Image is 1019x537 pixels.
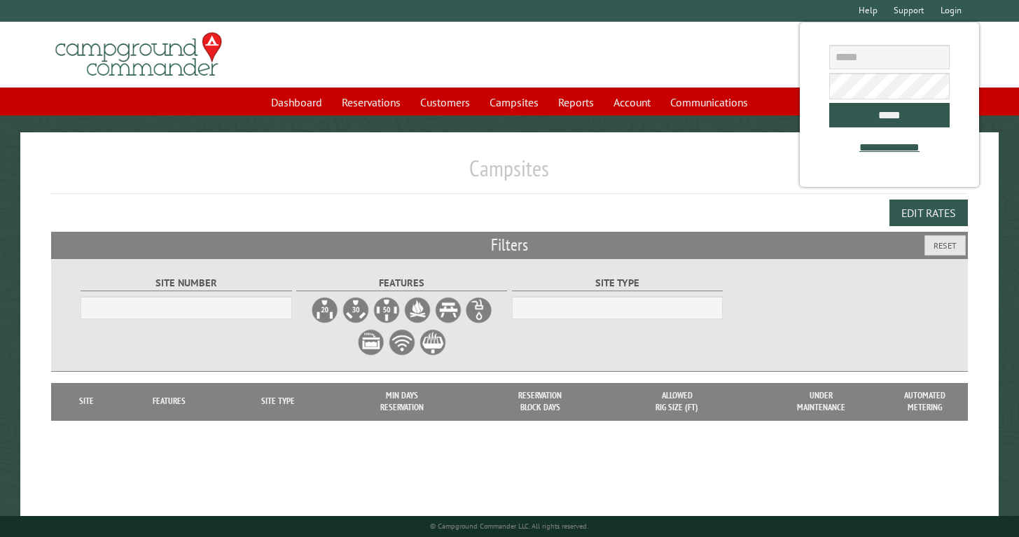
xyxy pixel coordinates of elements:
button: Edit Rates [889,200,968,226]
label: Site Type [512,275,723,291]
label: Site Number [81,275,291,291]
a: Campsites [481,89,547,116]
th: Automated metering [897,383,953,420]
label: 30A Electrical Hookup [342,296,370,324]
th: Features [115,383,223,420]
a: Communications [662,89,756,116]
label: Sewer Hookup [357,328,385,356]
label: WiFi Service [388,328,416,356]
label: Features [296,275,507,291]
th: Allowed Rig Size (ft) [609,383,745,420]
a: Dashboard [263,89,331,116]
h2: Filters [51,232,969,258]
img: Campground Commander [51,27,226,82]
label: 50A Electrical Hookup [373,296,401,324]
a: Account [605,89,659,116]
a: Reports [550,89,602,116]
th: Under Maintenance [745,383,897,420]
label: Picnic Table [434,296,462,324]
th: Site [58,383,115,420]
button: Reset [924,235,966,256]
a: Customers [412,89,478,116]
a: Reservations [333,89,409,116]
th: Reservation Block Days [471,383,609,420]
label: Water Hookup [465,296,493,324]
th: Site Type [223,383,333,420]
label: 20A Electrical Hookup [311,296,339,324]
h1: Campsites [51,155,969,193]
label: Grill [419,328,447,356]
label: Firepit [403,296,431,324]
small: © Campground Commander LLC. All rights reserved. [430,522,588,531]
th: Min Days Reservation [333,383,471,420]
